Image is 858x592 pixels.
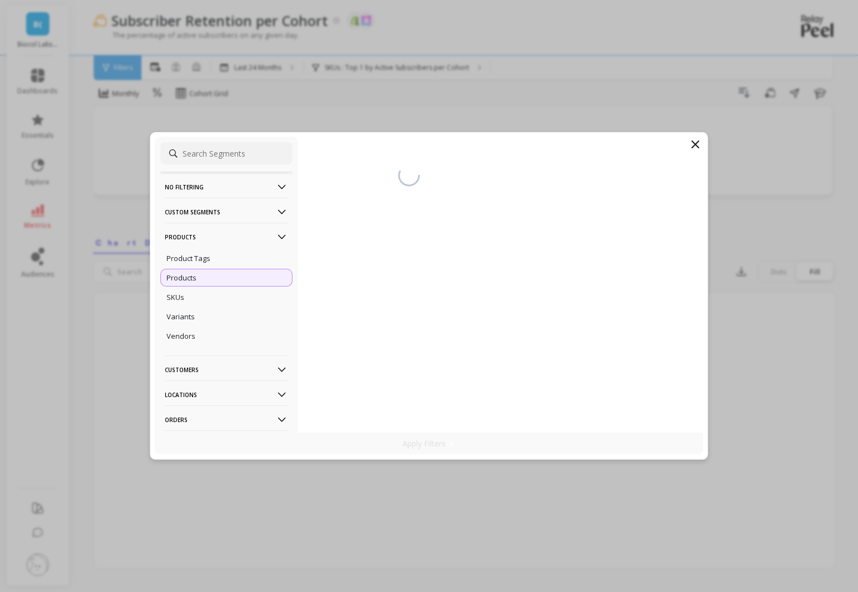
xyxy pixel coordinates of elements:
p: Locations [165,380,288,409]
p: Apply Filters [403,438,456,449]
p: Custom Segments [165,198,288,226]
p: Variants [166,312,195,322]
p: Products [166,273,196,283]
p: Orders [165,405,288,434]
p: Products [165,223,288,251]
p: Product Tags [166,253,210,263]
p: SKUs [166,292,184,302]
p: Vendors [166,331,195,341]
p: Subscriptions [165,430,288,459]
p: No filtering [165,173,288,201]
p: Customers [165,355,288,384]
input: Search Segments [160,142,292,164]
